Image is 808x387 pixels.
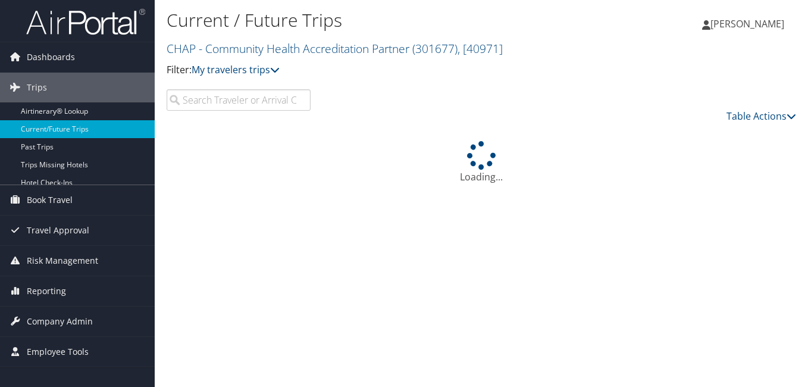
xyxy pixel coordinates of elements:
[167,40,503,57] a: CHAP - Community Health Accreditation Partner
[27,337,89,367] span: Employee Tools
[702,6,796,42] a: [PERSON_NAME]
[27,73,47,102] span: Trips
[167,89,311,111] input: Search Traveler or Arrival City
[167,63,586,78] p: Filter:
[27,42,75,72] span: Dashboards
[27,185,73,215] span: Book Travel
[458,40,503,57] span: , [ 40971 ]
[726,110,796,123] a: Table Actions
[192,63,280,76] a: My travelers trips
[167,141,796,184] div: Loading...
[26,8,145,36] img: airportal-logo.png
[27,216,89,245] span: Travel Approval
[27,276,66,306] span: Reporting
[27,307,93,336] span: Company Admin
[710,17,784,30] span: [PERSON_NAME]
[167,8,586,33] h1: Current / Future Trips
[412,40,458,57] span: ( 301677 )
[27,246,98,276] span: Risk Management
